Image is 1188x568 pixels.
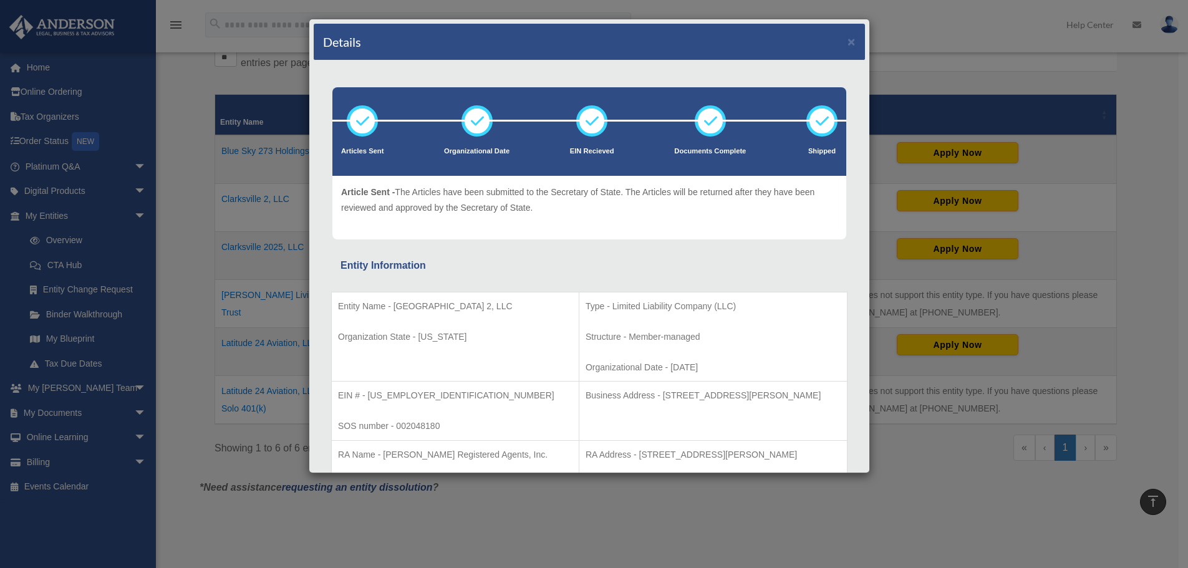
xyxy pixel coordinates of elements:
p: Shipped [806,145,838,158]
p: Articles Sent [341,145,384,158]
p: Organizational Date - [DATE] [586,360,841,375]
p: RA Name - [PERSON_NAME] Registered Agents, Inc. [338,447,572,463]
p: RA Address - [STREET_ADDRESS][PERSON_NAME] [586,447,841,463]
p: Type - Limited Liability Company (LLC) [586,299,841,314]
p: Organizational Date [444,145,509,158]
p: Organization State - [US_STATE] [338,329,572,345]
p: Documents Complete [674,145,746,158]
div: Entity Information [340,257,838,274]
p: EIN # - [US_EMPLOYER_IDENTIFICATION_NUMBER] [338,388,572,403]
p: Business Address - [STREET_ADDRESS][PERSON_NAME] [586,388,841,403]
p: Structure - Member-managed [586,329,841,345]
span: Article Sent - [341,187,395,197]
p: SOS number - 002048180 [338,418,572,434]
p: EIN Recieved [570,145,614,158]
p: The Articles have been submitted to the Secretary of State. The Articles will be returned after t... [341,185,838,215]
button: × [848,35,856,48]
p: Entity Name - [GEOGRAPHIC_DATA] 2, LLC [338,299,572,314]
h4: Details [323,33,361,51]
